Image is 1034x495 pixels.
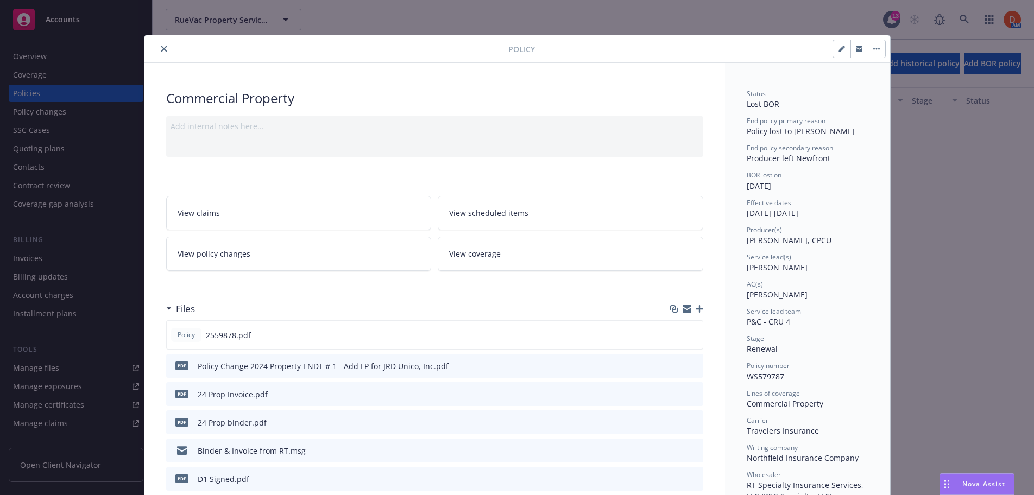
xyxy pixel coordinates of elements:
[747,416,768,425] span: Carrier
[747,153,830,163] span: Producer left Newfront
[689,329,698,341] button: preview file
[747,89,766,98] span: Status
[671,329,680,341] button: download file
[747,198,868,219] div: [DATE] - [DATE]
[747,334,764,343] span: Stage
[175,474,188,483] span: pdf
[747,170,781,180] span: BOR lost on
[166,89,703,107] div: Commercial Property
[672,389,680,400] button: download file
[175,390,188,398] span: pdf
[198,473,249,485] div: D1 Signed.pdf
[747,361,790,370] span: Policy number
[672,473,680,485] button: download file
[206,329,251,341] span: 2559878.pdf
[747,99,779,109] span: Lost BOR
[176,302,195,316] h3: Files
[940,473,1014,495] button: Nova Assist
[672,445,680,456] button: download file
[198,389,268,400] div: 24 Prop Invoice.pdf
[747,235,831,245] span: [PERSON_NAME], CPCU
[747,225,782,234] span: Producer(s)
[166,302,195,316] div: Files
[747,280,763,289] span: AC(s)
[747,371,784,382] span: WS579787
[689,360,699,372] button: preview file
[747,289,808,300] span: [PERSON_NAME]
[175,418,188,426] span: pdf
[747,262,808,272] span: [PERSON_NAME]
[747,116,825,125] span: End policy primary reason
[438,237,703,271] a: View coverage
[962,479,1005,488] span: Nova Assist
[747,470,781,479] span: Wholesaler
[689,417,699,428] button: preview file
[178,248,250,259] span: View policy changes
[157,42,171,55] button: close
[508,43,535,55] span: Policy
[747,389,800,398] span: Lines of coverage
[747,316,790,327] span: P&C - CRU 4
[198,360,449,372] div: Policy Change 2024 Property ENDT # 1 - Add LP for JRD Unico, Inc.pdf
[449,207,528,219] span: View scheduled items
[747,398,823,409] span: Commercial Property
[166,237,432,271] a: View policy changes
[438,196,703,230] a: View scheduled items
[747,344,778,354] span: Renewal
[689,389,699,400] button: preview file
[747,453,859,463] span: Northfield Insurance Company
[747,181,771,191] span: [DATE]
[747,307,801,316] span: Service lead team
[747,126,855,136] span: Policy lost to [PERSON_NAME]
[747,143,833,153] span: End policy secondary reason
[940,474,954,494] div: Drag to move
[171,120,699,132] div: Add internal notes here...
[747,443,798,452] span: Writing company
[689,473,699,485] button: preview file
[198,417,267,428] div: 24 Prop binder.pdf
[175,330,197,340] span: Policy
[747,426,819,436] span: Travelers Insurance
[175,361,188,370] span: pdf
[747,252,791,262] span: Service lead(s)
[747,198,791,207] span: Effective dates
[672,360,680,372] button: download file
[198,445,306,456] div: Binder & Invoice from RT.msg
[672,417,680,428] button: download file
[166,196,432,230] a: View claims
[449,248,501,259] span: View coverage
[178,207,220,219] span: View claims
[689,445,699,456] button: preview file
